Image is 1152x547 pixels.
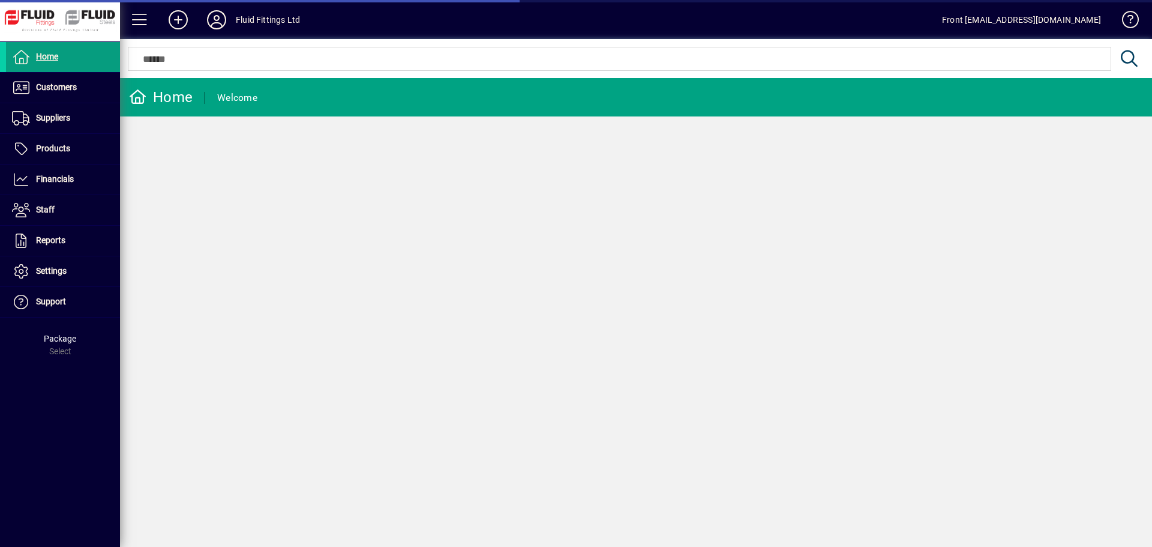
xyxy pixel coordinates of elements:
span: Customers [36,82,77,92]
a: Products [6,134,120,164]
div: Fluid Fittings Ltd [236,10,300,29]
button: Add [159,9,197,31]
a: Settings [6,256,120,286]
a: Customers [6,73,120,103]
a: Reports [6,226,120,256]
span: Settings [36,266,67,276]
a: Support [6,287,120,317]
span: Products [36,144,70,153]
a: Suppliers [6,103,120,133]
span: Financials [36,174,74,184]
a: Knowledge Base [1113,2,1137,41]
span: Support [36,297,66,306]
span: Package [44,334,76,343]
button: Profile [197,9,236,31]
div: Welcome [217,88,257,107]
span: Staff [36,205,55,214]
span: Suppliers [36,113,70,122]
span: Home [36,52,58,61]
div: Home [129,88,193,107]
span: Reports [36,235,65,245]
div: Front [EMAIL_ADDRESS][DOMAIN_NAME] [942,10,1101,29]
a: Financials [6,165,120,195]
a: Staff [6,195,120,225]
